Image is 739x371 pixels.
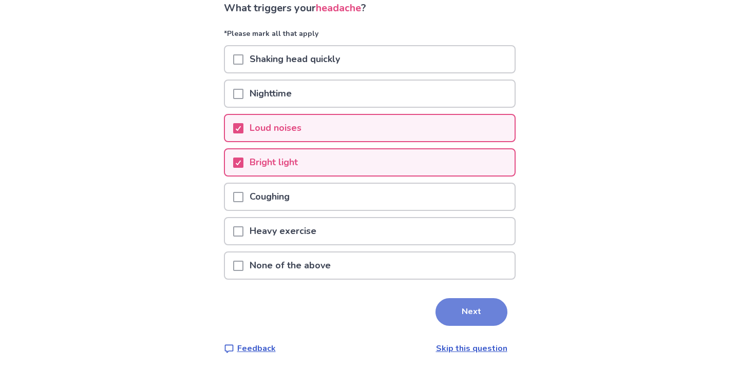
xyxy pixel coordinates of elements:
[224,28,516,45] p: *Please mark all that apply
[224,342,276,355] a: Feedback
[243,184,296,210] p: Coughing
[436,343,507,354] a: Skip this question
[243,149,304,175] p: Bright light
[243,252,337,279] p: None of the above
[243,218,323,244] p: Heavy exercise
[243,81,298,107] p: Nighttime
[316,1,361,15] span: headache
[435,298,507,326] button: Next
[243,115,308,141] p: Loud noises
[243,46,346,72] p: Shaking head quickly
[237,342,276,355] p: Feedback
[224,1,516,16] p: What triggers your ?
